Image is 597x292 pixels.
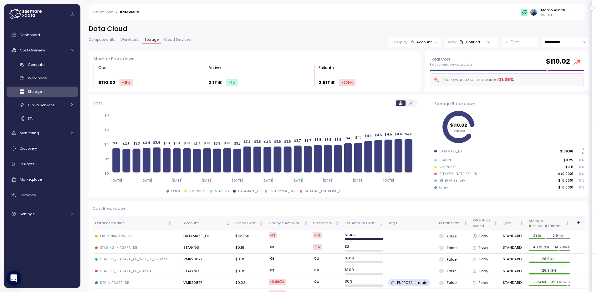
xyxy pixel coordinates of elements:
th: Is transientNot sorted [436,216,470,231]
p: False [447,234,457,239]
div: Open Intercom Messenger [6,271,21,286]
p: $<0.0001 [558,185,573,190]
p: False [447,245,457,250]
th: Change AmountNot sorted [266,216,311,231]
div: Change Amount [269,220,303,226]
a: Cloud Services [7,100,78,110]
td: STAGING [181,242,233,254]
tspan: $4.1 [355,135,361,140]
tspan: [DATE] [383,178,394,183]
tspan: $4.6 [395,132,402,136]
div: STAGING_NIAGARA_DB_WILL_BE_DROPPED [100,257,168,262]
div: Cost [98,65,108,71]
td: $109.66 [233,231,266,242]
p: $109.66 [560,149,573,154]
div: STAGING_NIAGARA_DB_REPLICA [100,269,152,273]
div: Storage [529,218,564,228]
p: $<0.0001 [558,178,573,183]
div: Not sorted [304,221,308,226]
p: 0 % [576,185,584,190]
div: Failsafe [319,65,334,71]
a: Monitoring [7,127,78,139]
span: ETL [28,116,33,121]
tspan: $3.8 [334,138,341,142]
div: 0 % [313,256,321,262]
div: Not sorted [519,221,524,226]
td: VMB20877 [181,277,233,289]
div: 1 day [473,233,498,239]
tspan: $3.3 [133,141,140,146]
p: Admin [541,13,565,17]
div: +1 % [313,232,322,238]
td: STANDARD [500,254,526,265]
div: Not sorted [565,221,570,226]
div: Data cloud [120,11,139,14]
div: 0 $ [269,256,276,262]
div: SEEMORE_ENTERPISE_EU [439,172,477,176]
tspan: [DATE] [111,178,122,183]
a: Cost Overview [7,44,78,56]
div: Not sorted [226,221,230,226]
span: Discovery [20,146,37,151]
td: STANDARD [500,265,526,277]
p: PURPOSE [397,280,412,285]
span: Marketplace [20,177,42,182]
span: Workloads [120,38,140,41]
div: 0 % [313,267,321,273]
tspan: $3.8 [324,138,331,142]
p: 100 % [576,147,584,156]
div: Retention period [473,218,492,229]
span: Compute units [89,38,115,41]
td: $ 1.09 [342,254,386,265]
tspan: $3.4 [143,141,150,145]
div: Tags [388,220,434,226]
div: Sorted descending [379,221,383,226]
div: Matan Avneri [541,8,565,13]
tspan: [DATE] [232,178,243,183]
a: Compute [7,60,78,70]
div: Account [183,220,225,226]
tspan: $3.3 [204,141,210,145]
div: STAGING [439,158,453,162]
tspan: $3.3 [234,142,240,146]
tspan: $6 [105,128,109,132]
tspan: $3.5 [254,140,261,144]
tspan: $3.7 [304,139,311,143]
p: Total Cost [430,56,472,62]
div: Database Name [95,220,167,226]
a: Dashboard [7,29,78,41]
div: +1 % [313,244,322,250]
div: 1 day [473,280,498,286]
tspan: [DATE] [171,178,182,183]
span: Cloud Services [28,103,55,108]
p: 390.03MiB [551,279,570,284]
button: Collapse navigation [69,12,76,17]
div: VMB20877 [189,189,206,194]
a: Discovery [7,142,78,155]
tspan: [DATE] [353,178,364,183]
a: Cost overview [92,11,113,14]
p: 0 % [576,165,584,169]
span: Cost Overview [20,48,45,53]
tspan: $4.3 [365,134,372,138]
tspan: $3.8 [314,138,321,142]
img: ALV-UjW7iyiT3_-rd20Vo8AJphyis9Tqzhk3ZmUVHcPF_a2DDzS-2M_RN79POxAlJrUWlEOR2ptTXV908WxmWmxpxL6O7Fu1k... [530,9,537,15]
p: 2.9TiB [546,233,570,238]
p: Cost Breakdown [93,205,585,212]
th: TypeNot sorted [500,216,526,231]
tspan: $3.3 [123,142,130,146]
div: 1 day [473,245,498,251]
tspan: [DATE] [141,178,152,183]
div: Active [208,65,221,71]
div: 0 $ [269,244,276,250]
div: Not sorted [259,221,263,226]
h2: Data Cloud [89,24,589,34]
tspan: Total cost [452,129,465,133]
td: $0.16 [233,242,266,254]
td: STANDARD [500,231,526,242]
p: 2TiB [529,233,545,238]
p: 26.91GiB [529,268,570,273]
a: Settings [7,208,78,220]
a: Storage [7,87,78,97]
div: Type [503,220,518,226]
